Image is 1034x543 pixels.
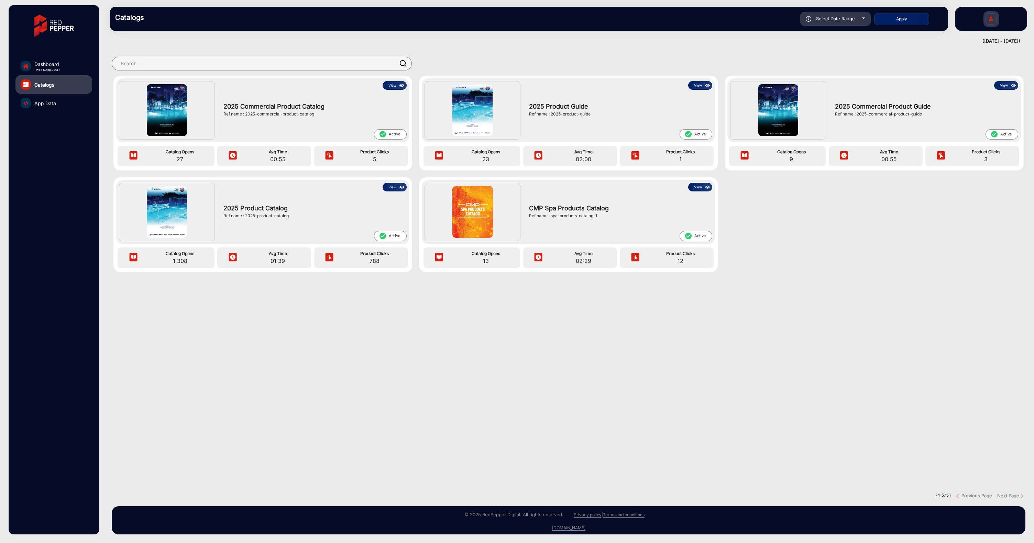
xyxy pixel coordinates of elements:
[936,492,951,499] pre: ( / )
[383,81,407,90] button: Viewicon
[1019,494,1024,499] img: Next button
[23,63,29,69] img: home
[552,251,615,257] span: Avg Time
[954,149,1017,155] span: Product Clicks
[246,149,309,155] span: Avg Time
[34,100,56,107] span: App Data
[464,512,563,517] small: © 2025 RedPepper Digital. All rights reserved.
[453,149,518,155] span: Catalog Opens
[990,130,998,138] mat-icon: check_circle
[759,149,824,155] span: Catalog Opens
[704,82,712,89] img: icon
[246,257,309,265] span: 01:39
[147,155,213,163] span: 27
[529,102,709,111] span: 2025 Product Guide
[374,129,407,140] span: Active
[552,257,615,265] span: 02:29
[759,155,824,163] span: 9
[649,155,712,163] span: 1
[324,253,334,263] img: icon
[374,231,407,241] span: Active
[806,16,812,22] img: icon
[383,183,407,191] button: Viewicon
[343,257,406,265] span: 788
[630,151,640,161] img: icon
[984,8,998,32] img: Sign%20Up.svg
[453,155,518,163] span: 23
[29,9,79,43] img: vmg-logo
[15,57,92,75] a: Dashboard( Web & App Data )
[147,149,213,155] span: Catalog Opens
[552,525,585,531] a: [DOMAIN_NAME]
[816,16,855,21] span: Select Date Range
[961,493,992,498] strong: Previous Page
[115,13,211,22] h3: Catalogs
[858,155,921,163] span: 00:55
[15,75,92,94] a: Catalogs
[529,111,709,117] div: Ref name : 2025-product-guide
[246,251,309,257] span: Avg Time
[839,151,849,161] img: icon
[23,82,29,87] img: catalog
[434,253,444,263] img: icon
[223,111,403,117] div: Ref name : 2025-commercial-product-catalog
[343,155,406,163] span: 5
[874,13,929,25] button: Apply
[343,149,406,155] span: Product Clicks
[324,151,334,161] img: icon
[1010,82,1017,89] img: icon
[228,151,238,161] img: icon
[649,149,712,155] span: Product Clicks
[684,232,692,240] mat-icon: check_circle
[452,84,493,136] img: 2025 Product Guide
[379,130,386,138] mat-icon: check_circle
[15,94,92,112] a: App Data
[128,253,139,263] img: icon
[147,186,187,238] img: 2025 Product Catalog
[938,493,944,498] strong: 1-5
[434,151,444,161] img: icon
[23,101,29,106] img: catalog
[630,253,640,263] img: icon
[529,203,709,213] span: CMP Spa Products Catalog
[552,149,615,155] span: Avg Time
[379,232,386,240] mat-icon: check_circle
[552,155,615,163] span: 02:00
[398,82,406,89] img: icon
[147,257,213,265] span: 1,308
[835,102,1015,111] span: 2025 Commercial Product Guide
[529,213,709,219] div: Ref name : spa-products-catalog-1
[739,151,750,161] img: icon
[688,183,712,191] button: Viewicon
[835,111,1015,117] div: Ref name : 2025-commercial-product-guide
[680,231,712,241] span: Active
[103,38,1020,45] div: ([DATE] - [DATE])
[758,84,799,136] img: 2025 Commercial Product Guide
[680,129,712,140] span: Active
[34,81,54,88] span: Catalogs
[704,184,712,191] img: icon
[954,155,1017,163] span: 3
[986,129,1018,140] span: Active
[956,494,961,499] img: previous button
[452,186,493,238] img: CMP Spa Products Catalog
[223,102,403,111] span: 2025 Commercial Product Catalog
[453,257,518,265] span: 13
[649,257,712,265] span: 12
[688,81,712,90] button: Viewicon
[34,68,60,72] span: ( Web & App Data )
[453,251,518,257] span: Catalog Opens
[147,251,213,257] span: Catalog Opens
[34,60,60,68] span: Dashboard
[533,151,543,161] img: icon
[343,251,406,257] span: Product Clicks
[228,253,238,263] img: icon
[398,184,406,191] img: icon
[602,512,603,517] a: |
[147,84,187,136] img: 2025 Commercial Product Catalog
[946,493,949,498] strong: 5
[684,130,692,138] mat-icon: check_circle
[223,213,403,219] div: Ref name : 2025-product-catalog
[400,60,407,67] img: prodSearch.svg
[994,81,1018,90] button: Viewicon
